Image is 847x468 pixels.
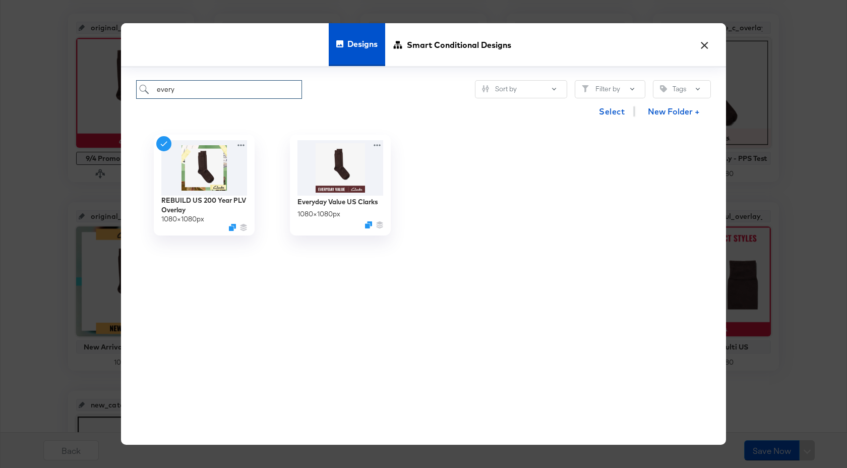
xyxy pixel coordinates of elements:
[347,22,378,66] span: Designs
[136,80,302,99] input: Search for a design
[582,85,589,92] svg: Filter
[297,140,383,196] img: STYueBh4uYFxGJklvZJbag.jpg
[154,135,255,236] div: REBUILD US 200 Year PLV Overlay1080×1080pxDuplicate
[161,214,204,224] div: 1080 × 1080 px
[639,103,708,122] button: New Folder +
[660,85,667,92] svg: Tag
[297,197,378,207] div: Everyday Value US Clarks
[229,223,236,230] svg: Duplicate
[482,85,489,92] svg: Sliders
[695,33,713,51] button: ×
[365,221,372,228] svg: Duplicate
[297,209,340,219] div: 1080 × 1080 px
[475,80,567,98] button: SlidersSort by
[653,80,711,98] button: TagTags
[290,135,391,236] div: Everyday Value US Clarks1080×1080pxDuplicate
[599,104,625,119] span: Select
[161,196,247,214] div: REBUILD US 200 Year PLV Overlay
[575,80,645,98] button: FilterFilter by
[407,23,511,67] span: Smart Conditional Designs
[595,101,629,122] button: Select
[161,140,247,196] img: x8mwA70gFKTSGNsHt-OkHw.jpg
